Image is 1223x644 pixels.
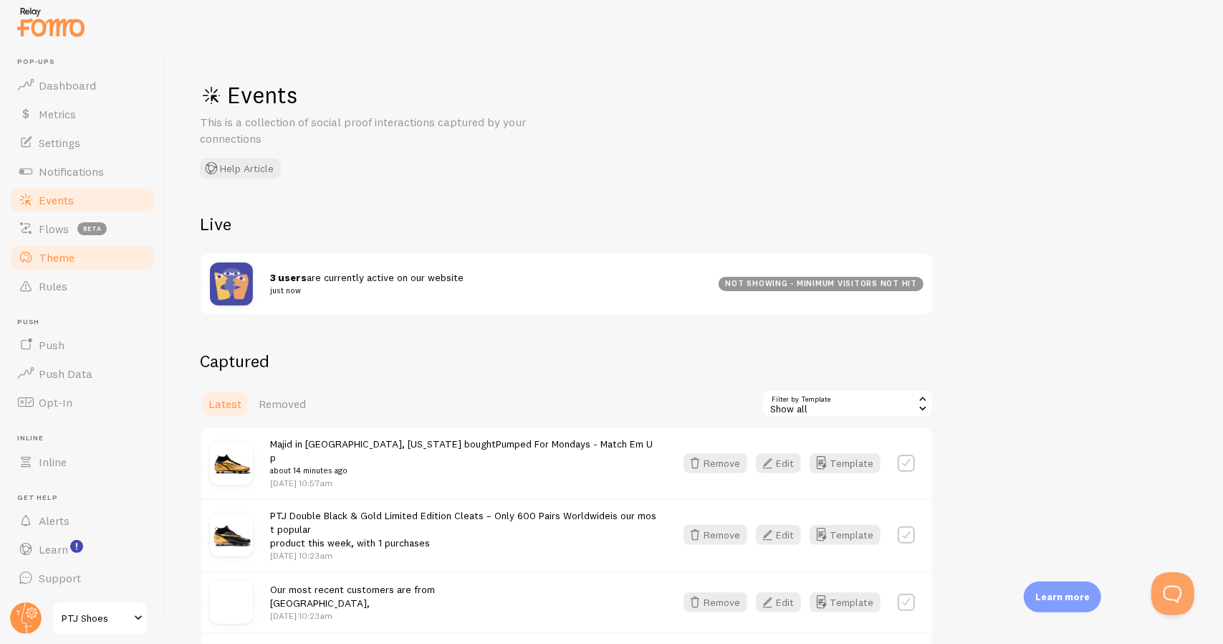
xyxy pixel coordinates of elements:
[1035,590,1090,604] p: Learn more
[270,583,435,610] span: Our most recent customers are from [GEOGRAPHIC_DATA],
[270,284,701,297] small: just now
[259,397,306,411] span: Removed
[270,549,658,562] p: [DATE] 10:23am
[684,592,747,612] button: Remove
[39,222,69,236] span: Flows
[9,100,156,128] a: Metrics
[1151,572,1194,615] iframe: Help Scout Beacon - Open
[1024,582,1101,612] div: Learn more
[719,277,924,291] div: not showing - minimum visitors not hit
[210,581,253,624] img: no_image.svg
[270,437,653,464] a: Pumped For Mondays - Match Em Up
[9,186,156,214] a: Events
[17,493,156,503] span: Get Help
[39,164,104,179] span: Notifications
[756,453,801,473] button: Edit
[39,395,72,409] span: Opt-In
[270,271,307,284] strong: 3 users
[39,542,68,557] span: Learn
[39,513,69,528] span: Alerts
[756,525,810,545] a: Edit
[52,601,148,635] a: PTJ Shoes
[9,71,156,100] a: Dashboard
[39,279,67,293] span: Rules
[39,78,96,93] span: Dashboard
[208,397,241,411] span: Latest
[9,214,156,243] a: Flows beta
[9,564,156,592] a: Support
[17,434,156,443] span: Inline
[270,610,435,622] p: [DATE] 10:23am
[200,80,630,110] h1: Events
[9,506,156,535] a: Alerts
[270,464,658,477] small: about 14 minutes ago
[70,540,83,553] svg: <p>Watch New Feature Tutorials!</p>
[77,222,107,235] span: beta
[9,535,156,564] a: Learn
[9,128,156,157] a: Settings
[15,4,87,40] img: fomo-relay-logo-orange.svg
[684,525,747,545] button: Remove
[250,389,315,418] a: Removed
[9,157,156,186] a: Notifications
[756,592,810,612] a: Edit
[756,592,801,612] button: Edit
[39,107,76,121] span: Metrics
[9,359,156,388] a: Push Data
[200,114,544,147] p: This is a collection of social proof interactions captured by your connections
[810,453,881,473] button: Template
[200,350,934,372] h2: Captured
[39,571,81,585] span: Support
[210,262,253,306] img: pageviews.png
[684,453,747,473] button: Remove
[200,389,250,418] a: Latest
[270,509,610,522] a: PTJ Double Black & Gold Limited Edition Cleats – Only 600 Pairs Worldwide
[17,57,156,67] span: Pop-ups
[9,448,156,476] a: Inline
[210,442,253,485] img: MG_9501_internet-sRGB_85682835-340e-4fdd-8b89-5ed7b6728bcc_small.jpg
[810,592,881,612] button: Template
[39,136,80,150] span: Settings
[200,158,281,179] button: Help Article
[39,455,67,469] span: Inline
[756,453,810,473] a: Edit
[210,513,253,557] img: MG_9543_internet-sRGB_e598c188-8f9d-4ee9-b9ef-df45fa8278b0_small.jpg
[200,213,934,235] h2: Live
[17,318,156,327] span: Push
[9,331,156,359] a: Push
[810,525,881,545] button: Template
[39,338,64,352] span: Push
[62,610,130,627] span: PTJ Shoes
[756,525,801,545] button: Edit
[39,250,75,265] span: Theme
[270,509,656,550] span: is our most popular product this week, with 1 purchases
[270,271,701,298] span: are currently active on our website
[39,193,74,207] span: Events
[9,388,156,417] a: Opt-In
[39,366,92,381] span: Push Data
[270,477,658,489] p: [DATE] 10:57am
[762,389,934,418] div: Show all
[270,437,658,478] span: Majid in [GEOGRAPHIC_DATA], [US_STATE] bought
[9,272,156,300] a: Rules
[9,243,156,272] a: Theme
